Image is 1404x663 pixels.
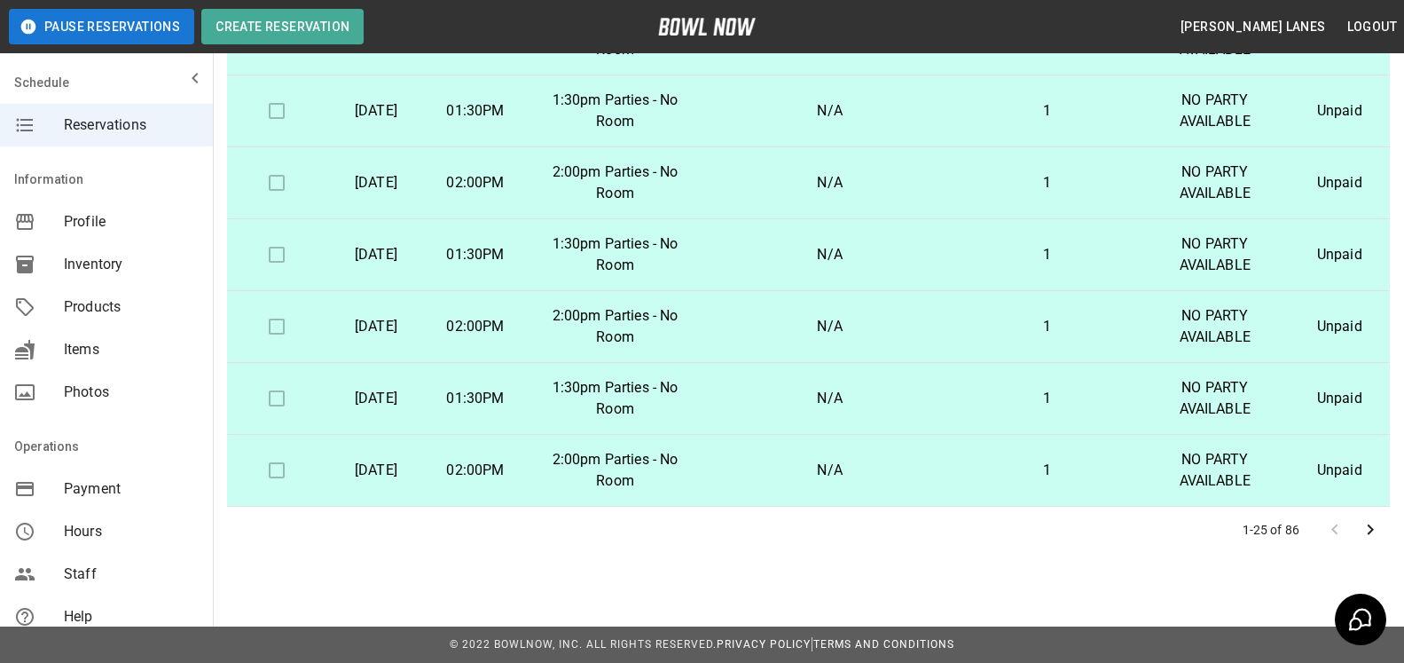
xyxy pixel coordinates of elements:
span: © 2022 BowlNow, Inc. All Rights Reserved. [450,638,717,651]
img: logo [658,18,756,36]
span: Hours [64,521,199,542]
a: Privacy Policy [717,638,811,651]
p: Unpaid [1304,172,1376,193]
span: Photos [64,382,199,403]
p: [DATE] [341,388,412,409]
span: Items [64,339,199,360]
button: Logout [1340,11,1404,43]
p: 1:30pm Parties - No Room [539,90,691,132]
p: Unpaid [1304,100,1376,122]
p: 01:30PM [440,244,511,265]
p: 02:00PM [440,460,511,481]
p: [DATE] [341,172,412,193]
p: 1 [969,388,1126,409]
span: Reservations [64,114,199,136]
p: NO PARTY AVAILABLE [1155,233,1275,276]
p: NO PARTY AVAILABLE [1155,377,1275,420]
p: 2:00pm Parties - No Room [539,305,691,348]
p: NO PARTY AVAILABLE [1155,305,1275,348]
span: Products [64,296,199,318]
p: N/A [719,388,940,409]
p: Unpaid [1304,388,1376,409]
button: Pause Reservations [9,9,194,44]
span: Help [64,606,199,627]
p: N/A [719,172,940,193]
p: 01:30PM [440,100,511,122]
p: Unpaid [1304,316,1376,337]
p: 1 [969,316,1126,337]
p: N/A [719,244,940,265]
p: N/A [719,100,940,122]
p: [DATE] [341,460,412,481]
p: [DATE] [341,316,412,337]
p: 02:00PM [440,172,511,193]
p: 1:30pm Parties - No Room [539,377,691,420]
p: N/A [719,316,940,337]
p: 1 [969,100,1126,122]
p: 1-25 of 86 [1243,521,1300,539]
a: Terms and Conditions [813,638,954,651]
p: NO PARTY AVAILABLE [1155,162,1275,204]
p: 2:00pm Parties - No Room [539,449,691,492]
p: [DATE] [341,244,412,265]
p: 01:30PM [440,388,511,409]
p: 2:00pm Parties - No Room [539,162,691,204]
p: 1 [969,460,1126,481]
p: Unpaid [1304,244,1376,265]
button: Create Reservation [201,9,364,44]
span: Payment [64,478,199,500]
p: NO PARTY AVAILABLE [1155,449,1275,492]
button: [PERSON_NAME] Lanes [1173,11,1333,43]
p: 1:30pm Parties - No Room [539,233,691,276]
p: 1 [969,244,1126,265]
span: Inventory [64,254,199,275]
p: N/A [719,460,940,481]
p: NO PARTY AVAILABLE [1155,90,1275,132]
button: Go to next page [1353,512,1388,548]
p: 1 [969,172,1126,193]
p: [DATE] [341,100,412,122]
p: Unpaid [1304,460,1376,481]
span: Staff [64,564,199,585]
span: Profile [64,211,199,233]
p: 02:00PM [440,316,511,337]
